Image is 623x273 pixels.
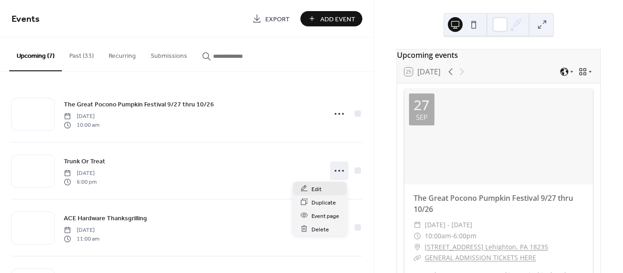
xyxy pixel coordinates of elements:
[453,230,476,242] span: 6:00pm
[245,11,297,26] a: Export
[320,14,355,24] span: Add Event
[425,253,536,262] a: GENERAL ADMISSION TICKETS HERE
[64,235,99,243] span: 11:00 am
[9,37,62,71] button: Upcoming (7)
[425,230,451,242] span: 10:00am
[311,184,322,194] span: Edit
[64,99,214,110] a: The Great Pocono Pumpkin Festival 9/27 thru 10/26
[62,37,101,70] button: Past (33)
[143,37,195,70] button: Submissions
[101,37,143,70] button: Recurring
[64,156,105,167] a: Trunk Or Treat
[414,219,421,230] div: ​
[311,224,329,234] span: Delete
[12,10,40,28] span: Events
[397,50,600,61] div: Upcoming events
[64,213,147,223] a: ACE Hardware Thanksgrilling
[414,242,421,253] div: ​
[425,219,472,230] span: [DATE] - [DATE]
[64,112,99,121] span: [DATE]
[64,226,99,235] span: [DATE]
[311,211,339,221] span: Event page
[64,100,214,110] span: The Great Pocono Pumpkin Festival 9/27 thru 10/26
[451,230,453,242] span: -
[64,178,97,186] span: 6:00 pm
[64,169,97,178] span: [DATE]
[425,242,548,253] a: [STREET_ADDRESS] Lehighton, PA 18235
[414,193,573,214] a: The Great Pocono Pumpkin Festival 9/27 thru 10/26
[64,157,105,167] span: Trunk Or Treat
[64,121,99,129] span: 10:00 am
[414,252,421,263] div: ​
[265,14,290,24] span: Export
[414,230,421,242] div: ​
[311,198,336,207] span: Duplicate
[414,98,429,112] div: 27
[416,114,428,121] div: Sep
[300,11,362,26] button: Add Event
